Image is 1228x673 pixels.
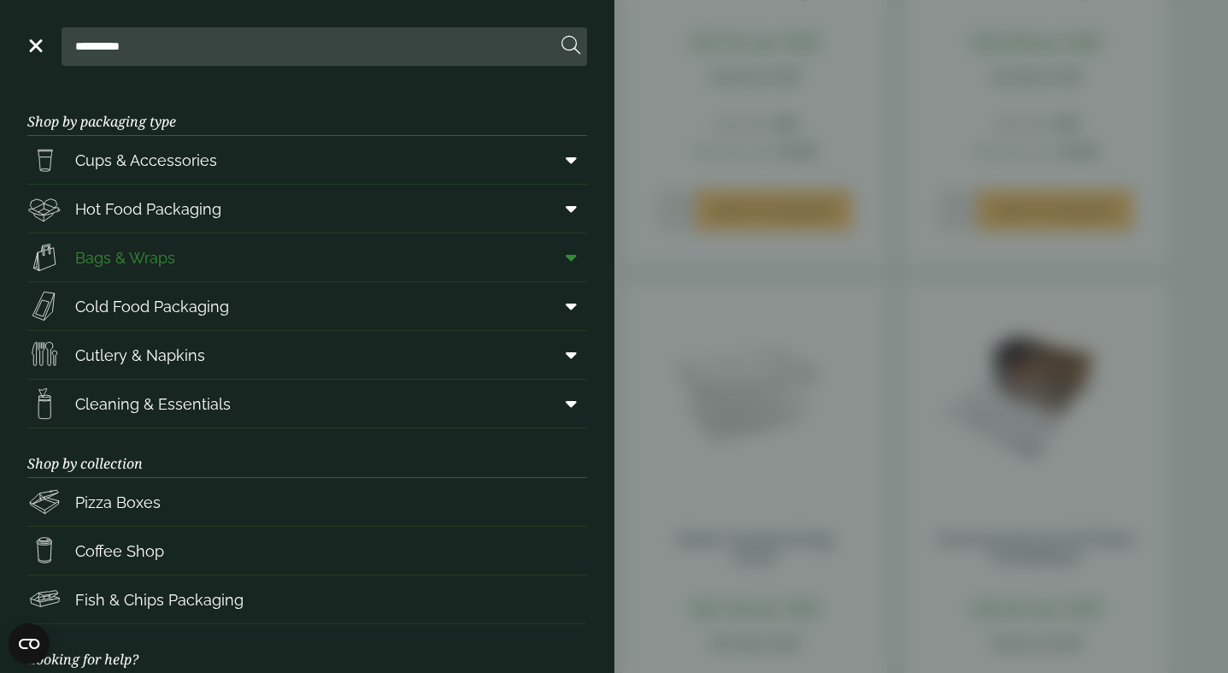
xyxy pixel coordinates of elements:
a: Bags & Wraps [27,233,587,281]
a: Cups & Accessories [27,136,587,184]
span: Cold Food Packaging [75,295,229,318]
span: Hot Food Packaging [75,198,221,221]
img: Cutlery.svg [27,338,62,372]
a: Hot Food Packaging [27,185,587,233]
span: Cutlery & Napkins [75,344,205,367]
a: Coffee Shop [27,527,587,575]
img: FishNchip_box.svg [27,582,62,617]
span: Fish & Chips Packaging [75,588,244,611]
span: Coffee Shop [75,540,164,563]
span: Bags & Wraps [75,246,175,269]
h3: Shop by packaging type [27,86,587,136]
a: Cutlery & Napkins [27,331,587,379]
span: Pizza Boxes [75,491,161,514]
span: Cleaning & Essentials [75,393,231,416]
h3: Shop by collection [27,428,587,478]
a: Pizza Boxes [27,478,587,526]
img: Paper_carriers.svg [27,240,62,275]
img: Pizza_boxes.svg [27,485,62,519]
img: PintNhalf_cup.svg [27,143,62,177]
img: Deli_box.svg [27,192,62,226]
img: HotDrink_paperCup.svg [27,534,62,568]
img: Sandwich_box.svg [27,289,62,323]
a: Cleaning & Essentials [27,380,587,428]
img: open-wipe.svg [27,387,62,421]
a: Cold Food Packaging [27,282,587,330]
a: Fish & Chips Packaging [27,576,587,623]
button: Open CMP widget [9,623,50,664]
span: Cups & Accessories [75,149,217,172]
